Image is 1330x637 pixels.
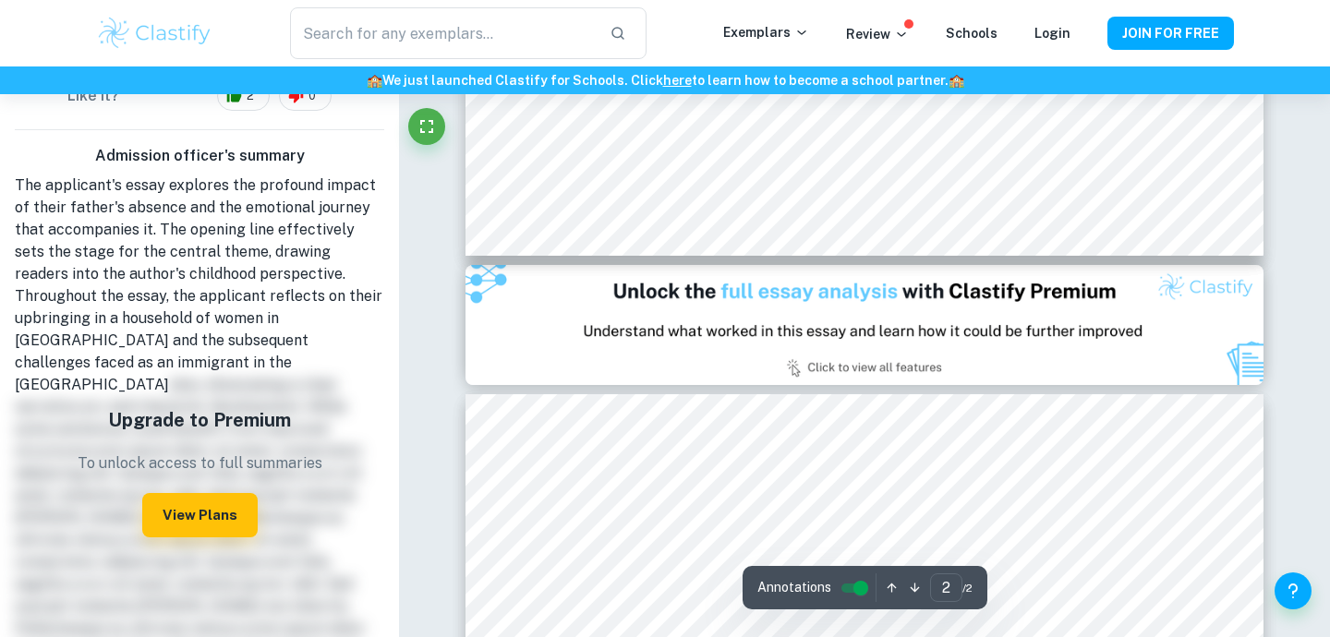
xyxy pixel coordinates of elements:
p: Review [846,24,909,44]
span: / 2 [962,580,973,596]
p: To unlock access to full summaries [78,452,322,475]
h5: Upgrade to Premium [78,406,322,434]
span: 0 [298,87,326,105]
h6: Admission officer's summary [15,145,384,167]
div: 2 [217,81,270,111]
span: Annotations [757,578,831,597]
span: 🏫 [949,73,964,88]
a: Schools [946,26,997,41]
a: here [663,73,692,88]
span: 🏫 [367,73,382,88]
p: Exemplars [723,22,809,42]
h6: Like it? [67,85,119,107]
a: Login [1034,26,1070,41]
img: Ad [465,265,1263,385]
button: View Plans [142,493,258,537]
input: Search for any exemplars... [290,7,595,59]
img: Clastify logo [96,15,213,52]
button: Help and Feedback [1275,572,1312,609]
button: Fullscreen [408,108,445,145]
div: 0 [279,81,332,111]
button: JOIN FOR FREE [1107,17,1234,50]
span: 2 [236,87,264,105]
h6: We just launched Clastify for Schools. Click to learn how to become a school partner. [4,70,1326,90]
span: The applicant's essay explores the profound impact of their father's absence and the emotional jo... [15,176,382,393]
